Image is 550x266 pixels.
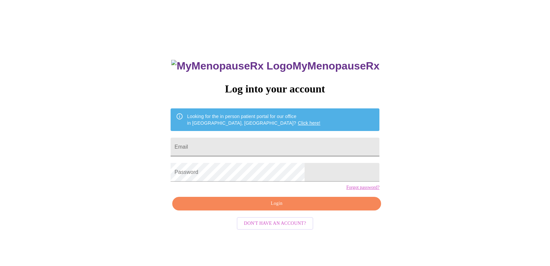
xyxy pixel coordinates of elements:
span: Don't have an account? [244,219,306,228]
a: Don't have an account? [235,220,315,225]
img: MyMenopauseRx Logo [171,60,292,72]
span: Login [180,199,373,208]
h3: Log into your account [171,83,379,95]
a: Forgot password? [346,185,379,190]
div: Looking for the in person patient portal for our office in [GEOGRAPHIC_DATA], [GEOGRAPHIC_DATA]? [187,110,321,129]
button: Login [172,197,381,210]
h3: MyMenopauseRx [171,60,379,72]
a: Click here! [298,120,321,126]
button: Don't have an account? [237,217,314,230]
